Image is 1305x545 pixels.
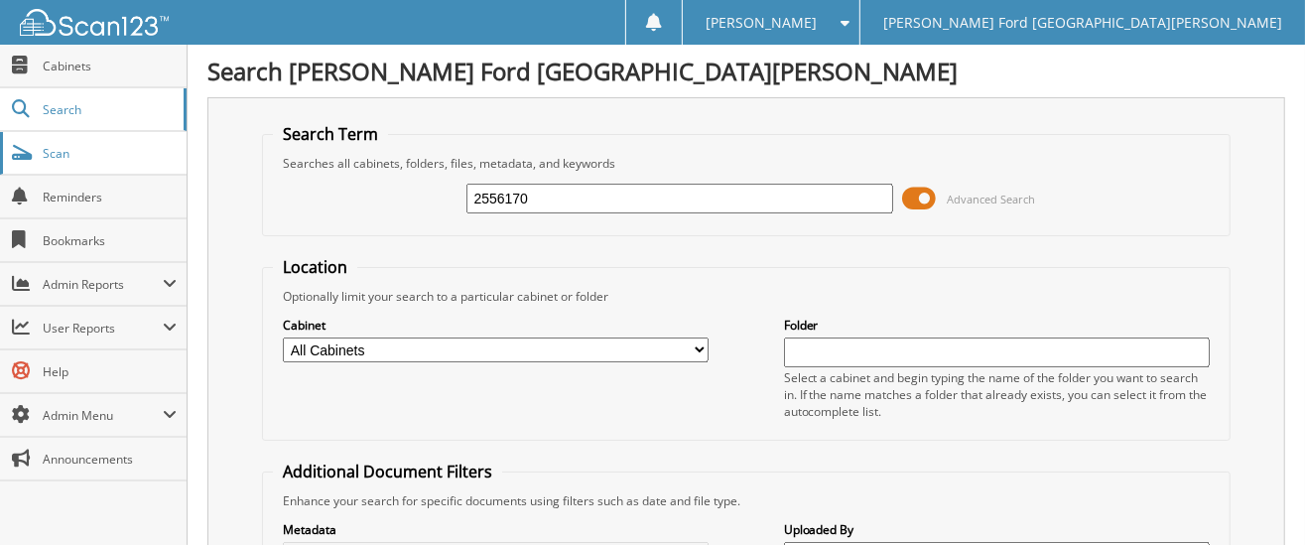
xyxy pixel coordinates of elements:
span: Admin Reports [43,276,163,293]
span: User Reports [43,320,163,337]
span: Reminders [43,189,177,205]
span: [PERSON_NAME] Ford [GEOGRAPHIC_DATA][PERSON_NAME] [883,17,1282,29]
img: scan123-logo-white.svg [20,9,169,36]
label: Folder [784,317,1210,334]
span: Cabinets [43,58,177,74]
span: Help [43,363,177,380]
span: Announcements [43,451,177,468]
div: Optionally limit your search to a particular cabinet or folder [273,288,1219,305]
legend: Additional Document Filters [273,461,502,482]
span: Advanced Search [948,192,1036,206]
legend: Location [273,256,357,278]
iframe: Chat Widget [1206,450,1305,545]
label: Uploaded By [784,521,1210,538]
span: Admin Menu [43,407,163,424]
span: [PERSON_NAME] [707,17,818,29]
label: Cabinet [283,317,709,334]
legend: Search Term [273,123,388,145]
div: Enhance your search for specific documents using filters such as date and file type. [273,492,1219,509]
span: Search [43,101,174,118]
div: Searches all cabinets, folders, files, metadata, and keywords [273,155,1219,172]
div: Select a cabinet and begin typing the name of the folder you want to search in. If the name match... [784,369,1210,420]
span: Scan [43,145,177,162]
h1: Search [PERSON_NAME] Ford [GEOGRAPHIC_DATA][PERSON_NAME] [207,55,1285,87]
label: Metadata [283,521,709,538]
span: Bookmarks [43,232,177,249]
